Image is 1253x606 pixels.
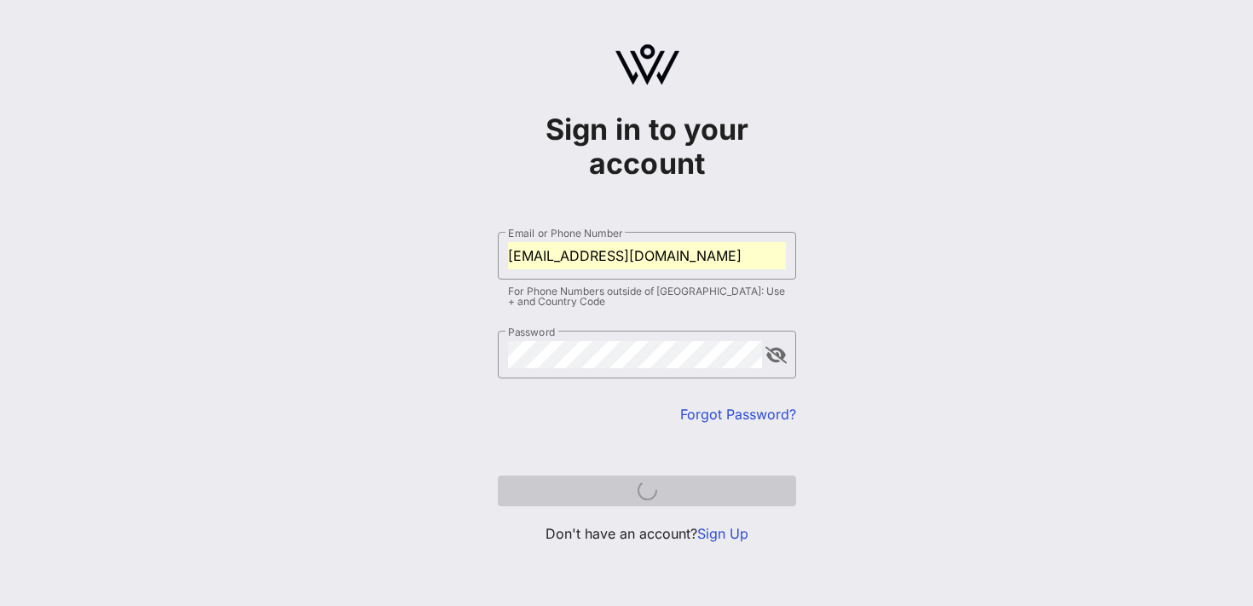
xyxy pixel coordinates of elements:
[697,525,748,542] a: Sign Up
[615,44,679,85] img: logo.svg
[508,227,622,240] label: Email or Phone Number
[680,406,796,423] a: Forgot Password?
[498,523,796,544] p: Don't have an account?
[508,286,786,307] div: For Phone Numbers outside of [GEOGRAPHIC_DATA]: Use + and Country Code
[508,326,556,338] label: Password
[765,347,787,364] button: append icon
[498,113,796,181] h1: Sign in to your account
